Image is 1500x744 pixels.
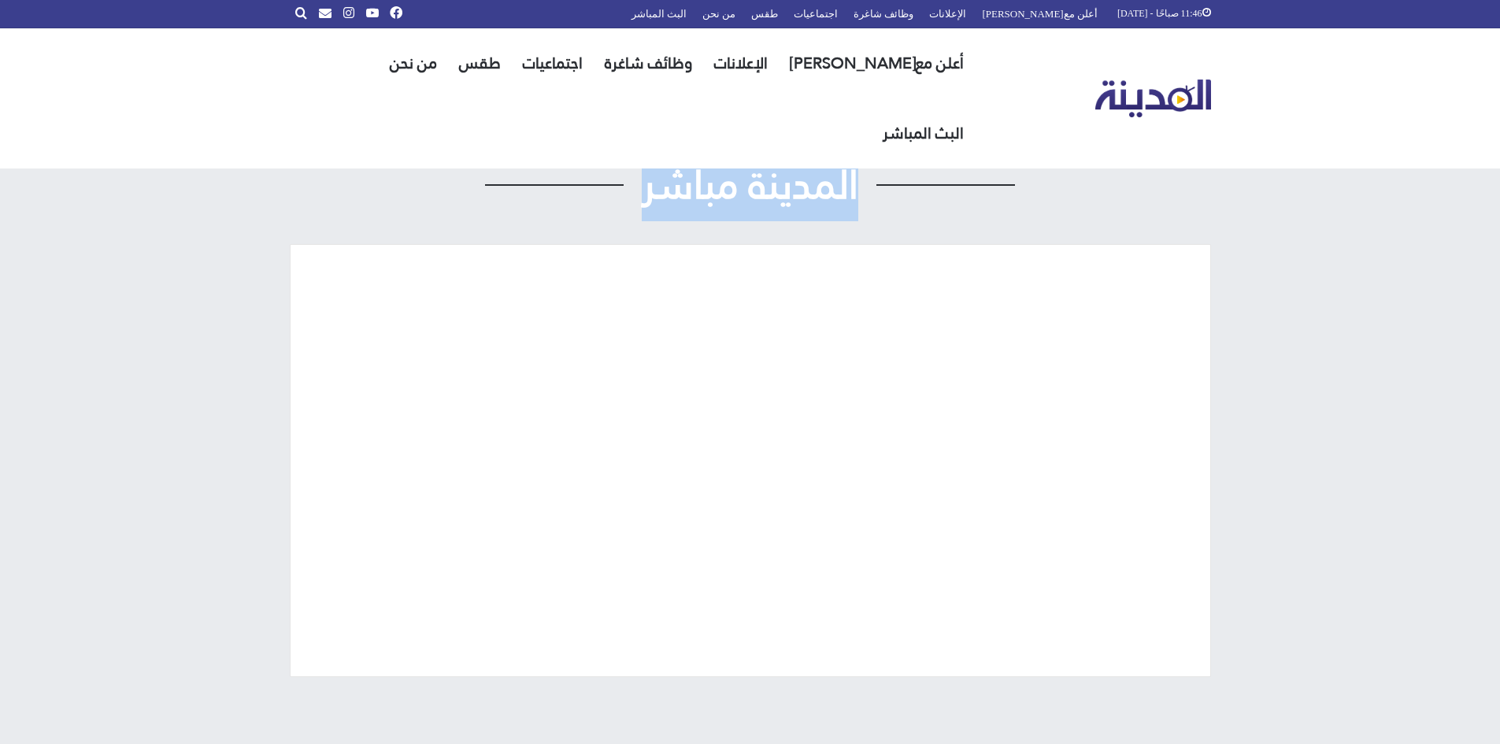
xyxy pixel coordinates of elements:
a: وظائف شاغرة [594,28,703,98]
a: البث المباشر [872,98,975,168]
a: أعلن مع[PERSON_NAME] [779,28,975,98]
span: المدينة مباشر [624,165,877,205]
a: اجتماعيات [512,28,594,98]
a: طقس [448,28,512,98]
a: الإعلانات [703,28,779,98]
a: من نحن [379,28,448,98]
img: تلفزيون المدينة [1095,80,1211,118]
